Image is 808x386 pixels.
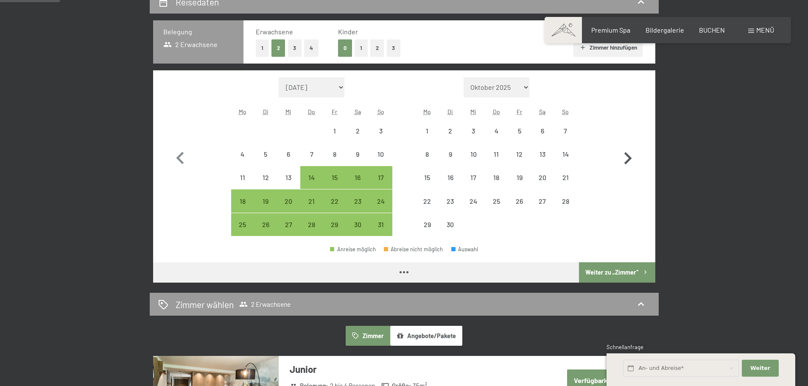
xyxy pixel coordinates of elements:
[531,189,554,212] div: Anreise nicht möglich
[285,108,291,115] abbr: Mittwoch
[486,128,507,149] div: 4
[369,143,392,166] div: Anreise nicht möglich
[646,26,684,34] a: Bildergalerie
[231,143,254,166] div: Anreise nicht möglich
[346,189,369,212] div: Anreise möglich
[554,119,577,142] div: Sun Jun 07 2026
[509,151,530,172] div: 12
[462,143,485,166] div: Anreise nicht möglich
[338,39,352,57] button: 0
[485,119,508,142] div: Anreise nicht möglich
[323,189,346,212] div: Anreise möglich
[346,143,369,166] div: Anreise nicht möglich
[255,174,276,195] div: 12
[277,213,300,236] div: Anreise möglich
[554,166,577,189] div: Anreise nicht möglich
[369,166,392,189] div: Sun May 17 2026
[463,174,484,195] div: 17
[254,213,277,236] div: Anreise möglich
[485,189,508,212] div: Thu Jun 25 2026
[330,247,376,252] div: Anreise möglich
[462,143,485,166] div: Wed Jun 10 2026
[370,198,391,219] div: 24
[508,189,531,212] div: Anreise nicht möglich
[440,198,461,219] div: 23
[532,128,553,149] div: 6
[554,166,577,189] div: Sun Jun 21 2026
[416,119,439,142] div: Mon Jun 01 2026
[531,143,554,166] div: Anreise nicht möglich
[347,128,368,149] div: 2
[254,189,277,212] div: Tue May 19 2026
[346,213,369,236] div: Anreise möglich
[439,119,462,142] div: Tue Jun 02 2026
[416,189,439,212] div: Mon Jun 22 2026
[369,166,392,189] div: Anreise möglich
[423,108,431,115] abbr: Montag
[539,108,545,115] abbr: Samstag
[300,166,323,189] div: Thu May 14 2026
[232,198,253,219] div: 18
[440,174,461,195] div: 16
[346,119,369,142] div: Sat May 02 2026
[485,143,508,166] div: Anreise nicht möglich
[277,166,300,189] div: Wed May 13 2026
[416,143,439,166] div: Mon Jun 08 2026
[554,143,577,166] div: Anreise nicht möglich
[278,151,299,172] div: 6
[369,213,392,236] div: Anreise möglich
[562,108,569,115] abbr: Sonntag
[509,174,530,195] div: 19
[324,174,345,195] div: 15
[615,77,640,236] button: Nächster Monat
[231,166,254,189] div: Mon May 11 2026
[370,39,384,57] button: 2
[323,213,346,236] div: Fri May 29 2026
[485,166,508,189] div: Thu Jun 18 2026
[304,39,319,57] button: 4
[355,39,368,57] button: 1
[440,151,461,172] div: 9
[346,213,369,236] div: Sat May 30 2026
[168,77,193,236] button: Vorheriger Monat
[231,143,254,166] div: Mon May 04 2026
[324,221,345,242] div: 29
[462,189,485,212] div: Wed Jun 24 2026
[301,151,322,172] div: 7
[579,262,655,283] button: Weiter zu „Zimmer“
[324,151,345,172] div: 8
[384,247,443,252] div: Abreise nicht möglich
[416,143,439,166] div: Anreise nicht möglich
[346,189,369,212] div: Sat May 23 2026
[300,213,323,236] div: Thu May 28 2026
[370,174,391,195] div: 17
[532,151,553,172] div: 13
[256,39,269,57] button: 1
[231,213,254,236] div: Mon May 25 2026
[439,143,462,166] div: Anreise nicht möglich
[451,247,478,252] div: Auswahl
[231,189,254,212] div: Mon May 18 2026
[300,189,323,212] div: Thu May 21 2026
[324,128,345,149] div: 1
[463,198,484,219] div: 24
[323,143,346,166] div: Fri May 08 2026
[699,26,725,34] span: BUCHEN
[470,108,476,115] abbr: Mittwoch
[323,189,346,212] div: Fri May 22 2026
[256,28,293,36] span: Erwachsene
[231,166,254,189] div: Anreise nicht möglich
[439,166,462,189] div: Tue Jun 16 2026
[163,27,233,36] h3: Belegung
[417,198,438,219] div: 22
[554,119,577,142] div: Anreise nicht möglich
[416,166,439,189] div: Anreise nicht möglich
[346,119,369,142] div: Anreise nicht möglich
[531,119,554,142] div: Anreise nicht möglich
[439,213,462,236] div: Tue Jun 30 2026
[288,39,302,57] button: 3
[163,40,218,49] span: 2 Erwachsene
[417,151,438,172] div: 8
[531,166,554,189] div: Anreise nicht möglich
[750,364,770,372] span: Weiter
